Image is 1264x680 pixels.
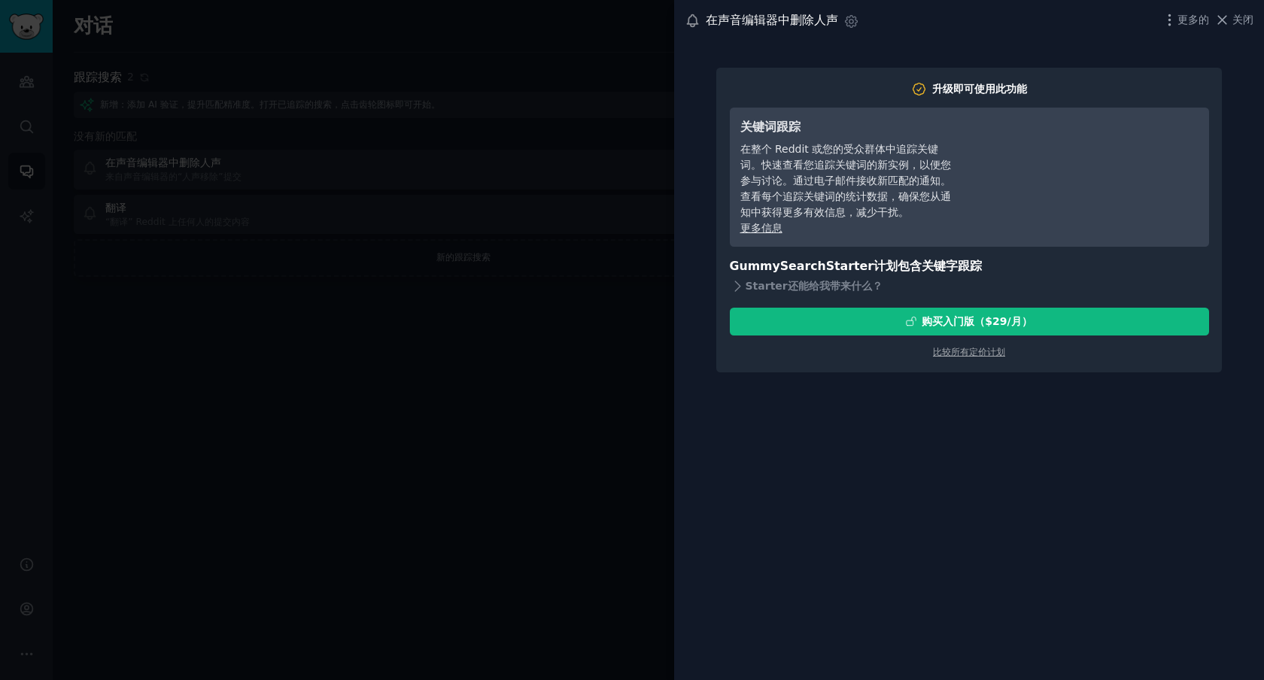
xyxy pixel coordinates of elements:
[706,13,838,27] font: 在声音编辑器中删除人声
[826,259,874,273] font: Starter
[922,315,943,327] font: 购买
[1162,12,1209,28] button: 更多的
[730,259,826,273] font: GummySearch
[973,118,1199,231] iframe: YouTube 视频播放器
[992,315,1007,327] font: 29
[740,222,782,234] a: 更多信息
[1177,14,1209,26] font: 更多的
[746,280,788,292] font: Starter
[943,315,974,327] font: 入门版
[1232,14,1253,26] font: 关闭
[1022,315,1032,327] font: ）
[1214,12,1254,28] button: 关闭
[740,143,951,218] font: 在整个 Reddit 或您的受众群体中追踪关键词。快速查看您追踪关键词的新实例，以便您参与讨论。通过电子邮件接收新匹配的通知。查看每个追踪关键词的统计数据，确保您从通知中获得更多有效信息，减少干扰。
[974,315,992,327] font: （$
[898,259,922,273] font: 包含
[933,347,1005,357] a: 比较所有定价计划
[932,83,1027,95] font: 升级即可使用此功能
[730,308,1209,335] button: 购买入门版（$29/月）
[922,259,982,273] font: 关键字跟踪
[872,280,883,292] font: ？
[874,259,898,273] font: 计划
[788,280,872,292] font: 还能给我带来什么
[740,120,801,134] font: 关键词跟踪
[1007,315,1022,327] font: /月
